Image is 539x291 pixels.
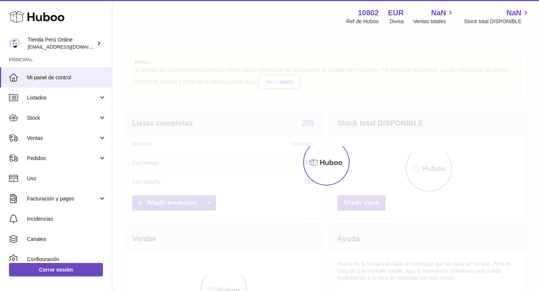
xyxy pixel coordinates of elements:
span: Stock total DISPONIBLE [464,18,530,25]
span: Stock [27,114,98,122]
div: Tienda Perú Online [28,36,95,50]
strong: 10802 [358,8,379,18]
span: Uso [27,175,106,182]
img: contacto@tiendaperuonline.com [9,38,20,49]
span: Facturación y pagos [27,195,98,202]
span: Mi panel de control [27,74,106,81]
strong: EUR [388,8,404,18]
span: Listados [27,94,98,101]
span: NaN [506,8,521,18]
div: Divisa [390,18,404,25]
span: Configuración [27,256,106,263]
span: Canales [27,236,106,243]
div: Ref de Huboo [346,18,378,25]
a: NaN Stock total DISPONIBLE [464,8,530,25]
span: [EMAIL_ADDRESS][DOMAIN_NAME] [28,44,110,50]
span: Ventas [27,135,98,142]
span: Incidencias [27,215,106,223]
span: Pedidos [27,155,98,162]
a: Cerrar sesión [9,263,103,276]
a: NaN Ventas totales [413,8,455,25]
span: NaN [431,8,446,18]
span: Ventas totales [413,18,455,25]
